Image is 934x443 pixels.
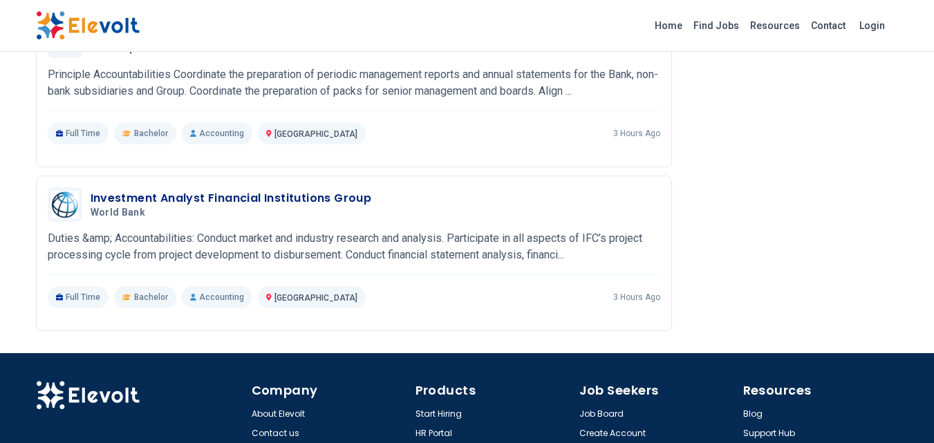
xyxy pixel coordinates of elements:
[252,381,407,400] h4: Company
[745,15,805,37] a: Resources
[743,381,899,400] h4: Resources
[252,428,299,439] a: Contact us
[182,286,252,308] p: Accounting
[743,408,763,420] a: Blog
[649,15,688,37] a: Home
[274,293,357,303] span: [GEOGRAPHIC_DATA]
[48,230,660,263] p: Duties &amp; Accountabilities: Conduct market and industry research and analysis. Participate in ...
[274,129,357,139] span: [GEOGRAPHIC_DATA]
[48,23,660,144] a: HF GroupHead Of Financial & Regulatory ReportingHF GroupPrinciple Accountabilities Coordinate the...
[579,408,624,420] a: Job Board
[415,408,462,420] a: Start Hiring
[51,191,79,218] img: World Bank
[579,381,735,400] h4: Job Seekers
[36,381,140,410] img: Elevolt
[613,128,660,139] p: 3 hours ago
[48,187,660,308] a: World BankInvestment Analyst Financial Institutions GroupWorld BankDuties &amp; Accountabilities:...
[48,66,660,100] p: Principle Accountabilities Coordinate the preparation of periodic management reports and annual s...
[851,12,893,39] a: Login
[48,122,109,144] p: Full Time
[252,408,305,420] a: About Elevolt
[743,428,795,439] a: Support Hub
[415,381,571,400] h4: Products
[91,190,372,207] h3: Investment Analyst Financial Institutions Group
[865,377,934,443] iframe: Chat Widget
[688,15,745,37] a: Find Jobs
[134,292,168,303] span: Bachelor
[805,15,851,37] a: Contact
[134,128,168,139] span: Bachelor
[415,428,452,439] a: HR Portal
[579,428,646,439] a: Create Account
[613,292,660,303] p: 3 hours ago
[182,122,252,144] p: Accounting
[48,286,109,308] p: Full Time
[91,207,146,219] span: World Bank
[36,11,140,40] img: Elevolt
